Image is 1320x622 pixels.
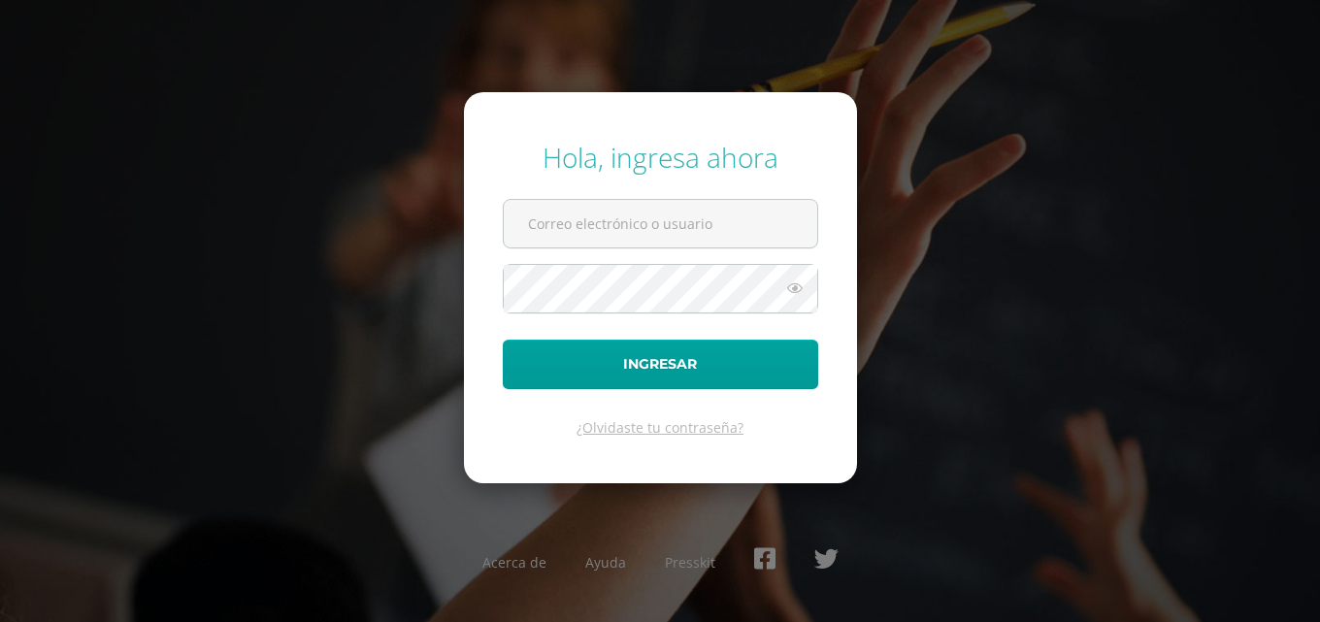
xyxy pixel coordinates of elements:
[503,139,818,176] div: Hola, ingresa ahora
[504,200,817,247] input: Correo electrónico o usuario
[577,418,743,437] a: ¿Olvidaste tu contraseña?
[503,340,818,389] button: Ingresar
[665,553,715,572] a: Presskit
[482,553,546,572] a: Acerca de
[585,553,626,572] a: Ayuda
